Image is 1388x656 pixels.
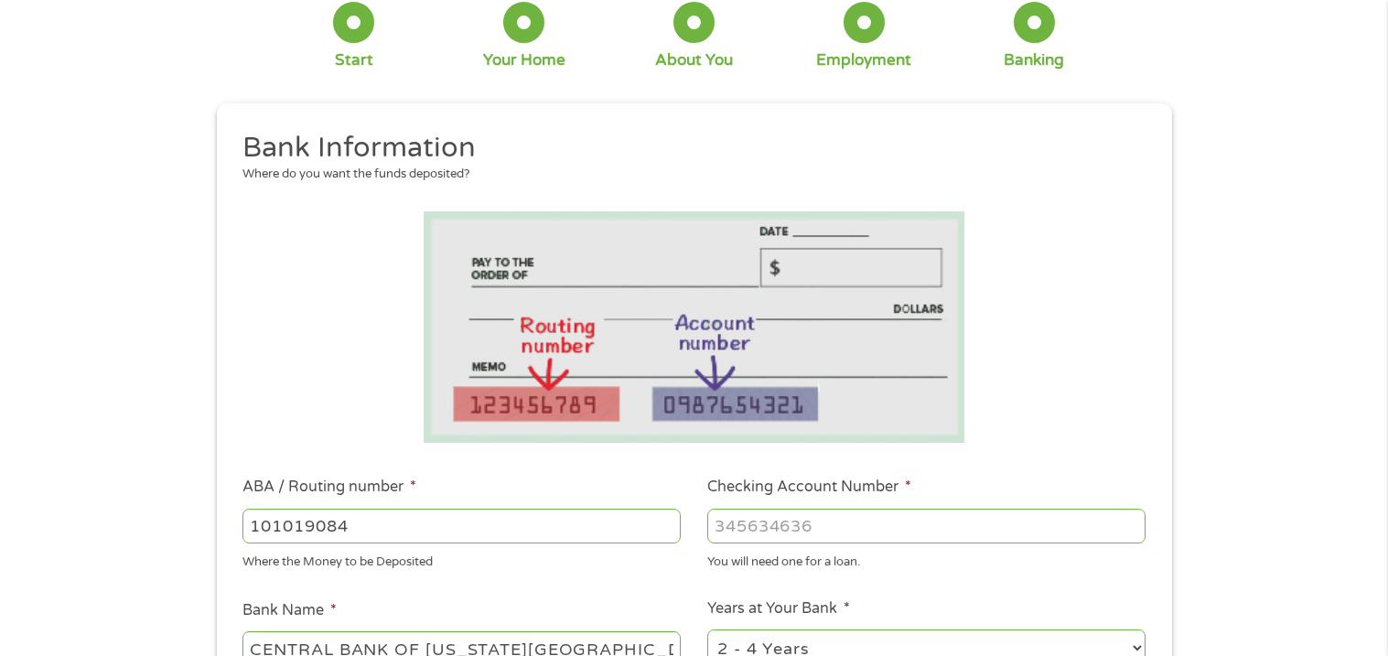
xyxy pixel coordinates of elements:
div: Employment [816,50,911,70]
div: Banking [1004,50,1064,70]
label: Checking Account Number [707,478,911,497]
div: Start [335,50,373,70]
img: Routing number location [424,211,965,443]
h2: Bank Information [242,130,1132,167]
div: You will need one for a loan. [707,547,1146,572]
div: About You [655,50,733,70]
div: Where the Money to be Deposited [242,547,681,572]
label: ABA / Routing number [242,478,416,497]
div: Your Home [483,50,565,70]
label: Years at Your Bank [707,599,850,618]
input: 345634636 [707,509,1146,543]
div: Where do you want the funds deposited? [242,166,1132,184]
label: Bank Name [242,601,337,620]
input: 263177916 [242,509,681,543]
